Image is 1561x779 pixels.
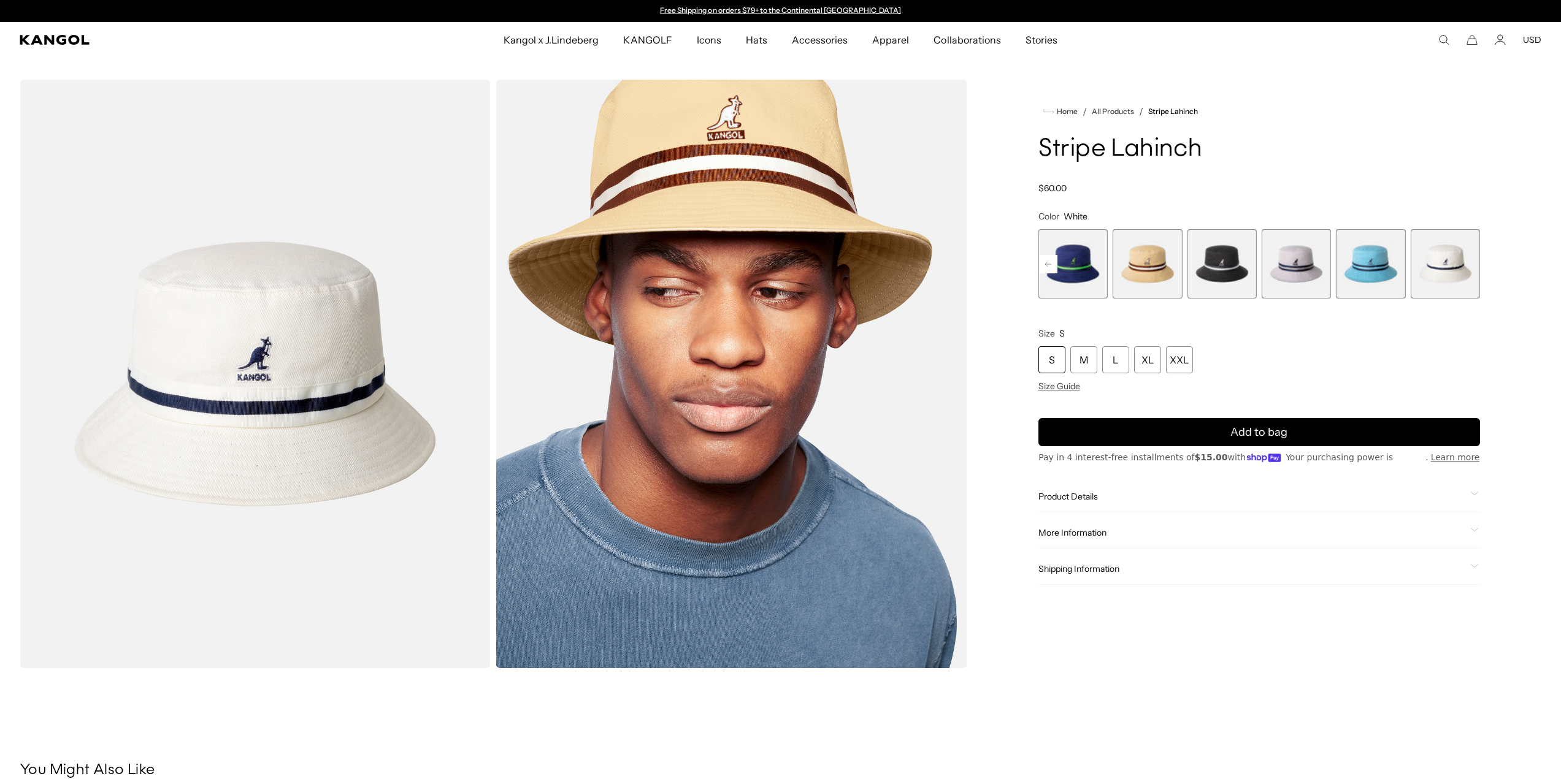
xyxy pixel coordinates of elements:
span: Shipping Information [1038,563,1465,574]
a: Stripe Lahinch [1148,107,1198,116]
span: Size Guide [1038,381,1080,392]
div: 5 of 9 [1113,229,1182,298]
span: White [1064,211,1087,222]
span: More Information [1038,527,1465,538]
button: USD [1523,34,1541,45]
div: 9 of 9 [1411,229,1480,298]
div: XXL [1166,346,1193,373]
label: Navy [1038,229,1108,298]
span: Stories [1026,22,1057,58]
summary: Search here [1438,34,1449,45]
span: Add to bag [1230,424,1287,441]
span: KANGOLF [623,22,672,58]
span: S [1059,328,1065,339]
a: Account [1495,34,1506,45]
a: Accessories [780,22,860,58]
product-gallery: Gallery Viewer [20,80,967,668]
div: 8 of 9 [1336,229,1405,298]
nav: breadcrumbs [1038,104,1480,119]
label: Light Blue [1336,229,1405,298]
button: Add to bag [1038,418,1480,446]
img: oat [496,80,967,668]
a: Icons [685,22,734,58]
a: Kangol [20,35,334,45]
label: Grey [1262,229,1331,298]
span: Icons [697,22,721,58]
div: XL [1134,346,1161,373]
span: Apparel [872,22,909,58]
label: Oat [1113,229,1182,298]
li: / [1078,104,1087,119]
a: Home [1043,106,1078,117]
h1: Stripe Lahinch [1038,136,1480,163]
div: L [1102,346,1129,373]
div: 1 of 2 [654,6,907,16]
a: Hats [734,22,780,58]
div: M [1070,346,1097,373]
div: 7 of 9 [1262,229,1331,298]
span: Color [1038,211,1059,222]
div: S [1038,346,1065,373]
span: Accessories [792,22,848,58]
a: Collaborations [921,22,1013,58]
label: Black [1187,229,1256,298]
a: Free Shipping on orders $79+ to the Continental [GEOGRAPHIC_DATA] [660,6,901,15]
img: color-white [20,80,491,668]
a: KANGOLF [611,22,684,58]
span: Home [1054,107,1078,116]
span: Product Details [1038,491,1465,502]
a: Stories [1013,22,1070,58]
a: Apparel [860,22,921,58]
button: Cart [1467,34,1478,45]
div: 4 of 9 [1038,229,1108,298]
div: Announcement [654,6,907,16]
span: $60.00 [1038,183,1067,194]
label: White [1411,229,1480,298]
a: All Products [1092,107,1134,116]
slideshow-component: Announcement bar [654,6,907,16]
span: Collaborations [934,22,1000,58]
span: Size [1038,328,1055,339]
div: 6 of 9 [1187,229,1256,298]
span: Kangol x J.Lindeberg [504,22,599,58]
li: / [1134,104,1143,119]
a: Kangol x J.Lindeberg [491,22,612,58]
span: Hats [746,22,767,58]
